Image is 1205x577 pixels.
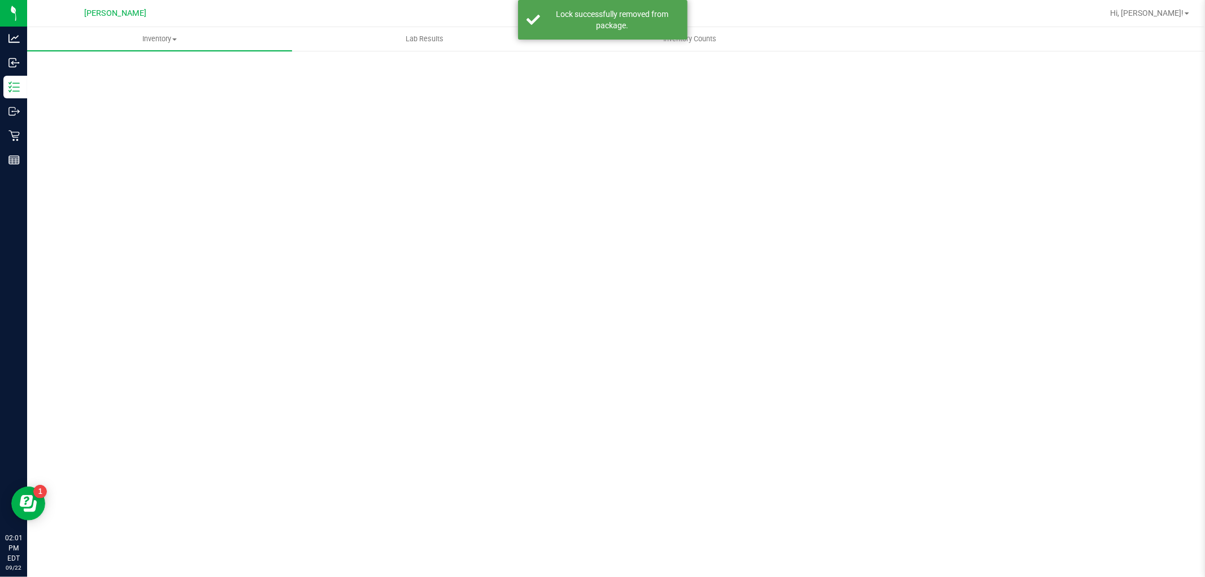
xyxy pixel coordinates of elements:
p: 02:01 PM EDT [5,533,22,563]
inline-svg: Reports [8,154,20,166]
a: Inventory [27,27,292,51]
iframe: Resource center [11,487,45,520]
span: Inventory [27,34,292,44]
div: Lock successfully removed from package. [546,8,679,31]
inline-svg: Analytics [8,33,20,44]
iframe: Resource center unread badge [33,485,47,498]
span: Inventory Counts [648,34,732,44]
inline-svg: Inventory [8,81,20,93]
inline-svg: Retail [8,130,20,141]
span: Hi, [PERSON_NAME]! [1110,8,1184,18]
a: Inventory Counts [557,27,822,51]
inline-svg: Inbound [8,57,20,68]
p: 09/22 [5,563,22,572]
a: Lab Results [292,27,557,51]
inline-svg: Outbound [8,106,20,117]
span: [PERSON_NAME] [84,8,146,18]
span: Lab Results [390,34,459,44]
